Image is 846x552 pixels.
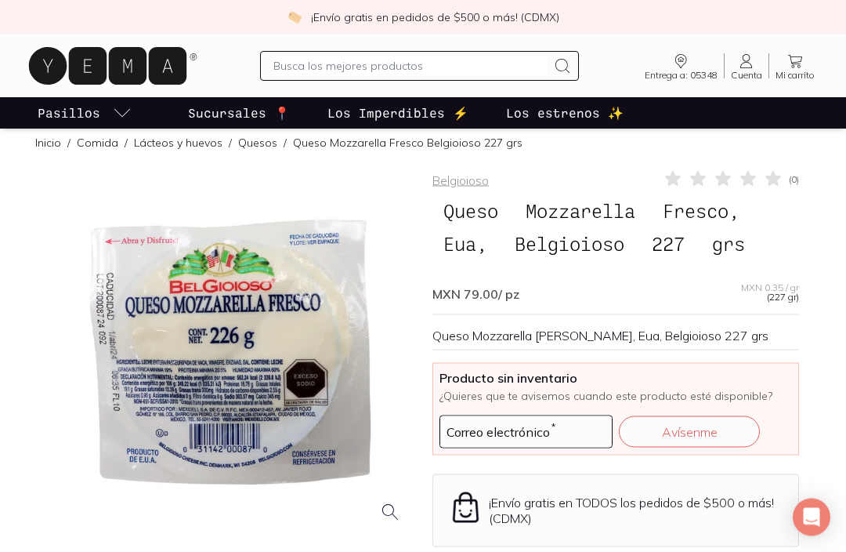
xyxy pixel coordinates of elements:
a: Los Imperdibles ⚡️ [324,97,472,129]
a: Entrega a: 05348 [638,52,724,80]
span: Queso [432,196,509,226]
button: Avísenme [619,416,760,448]
span: MXN 79.00 / pz [432,286,519,302]
span: Mozzarella [515,196,646,226]
p: Los Imperdibles ⚡️ [327,103,468,122]
span: ( 0 ) [789,175,799,184]
a: Inicio [35,136,61,150]
span: grs [701,229,756,259]
input: Busca los mejores productos [273,56,546,75]
img: Envío [449,491,483,525]
span: / [277,135,293,151]
p: Sucursales 📍 [188,103,290,122]
span: / [118,135,134,151]
span: / [222,135,238,151]
a: Belgioioso [432,172,489,188]
span: Mi carrito [775,71,815,80]
div: Open Intercom Messenger [793,499,830,536]
a: Cuenta [725,52,768,80]
p: ¿Quieres que te avisemos cuando este producto esté disponible? [439,389,792,403]
p: Pasillos [38,103,100,122]
a: Comida [77,136,118,150]
span: Cuenta [731,71,762,80]
p: Queso Mozzarella Fresco Belgioioso 227 grs [293,135,522,151]
a: Lácteos y huevos [134,136,222,150]
p: ¡Envío gratis en pedidos de $500 o más! (CDMX) [311,9,559,25]
a: Quesos [238,136,277,150]
p: Los estrenos ✨ [506,103,624,122]
span: Producto sin inventario [439,370,792,386]
span: (227 gr) [767,292,799,302]
span: 227 [641,229,696,259]
span: Entrega a: 05348 [645,71,718,80]
a: pasillo-todos-link [34,97,135,129]
span: MXN 0.35 / gr [741,283,799,292]
span: / [61,135,77,151]
span: Belgioioso [504,229,635,259]
a: Mi carrito [769,52,821,80]
a: Sucursales 📍 [185,97,293,129]
span: Fresco, [652,196,750,226]
p: ¡Envío gratis en TODOS los pedidos de $500 o más! (CDMX) [489,495,783,526]
img: check [287,10,302,24]
a: Los estrenos ✨ [503,97,627,129]
div: Queso Mozzarella [PERSON_NAME], Eua, Belgioioso 227 grs [432,328,799,343]
span: Eua, [432,229,498,259]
